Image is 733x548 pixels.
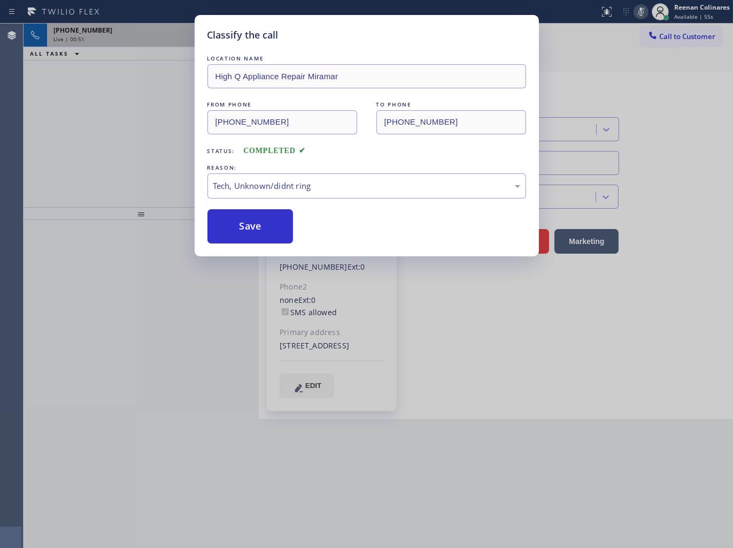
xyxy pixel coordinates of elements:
[207,110,357,134] input: From phone
[207,147,235,155] span: Status:
[207,162,526,173] div: REASON:
[207,28,279,42] h5: Classify the call
[207,53,526,64] div: LOCATION NAME
[213,180,520,192] div: Tech, Unknown/didnt ring
[376,110,526,134] input: To phone
[243,147,305,155] span: COMPLETED
[376,99,526,110] div: TO PHONE
[207,209,294,243] button: Save
[207,99,357,110] div: FROM PHONE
